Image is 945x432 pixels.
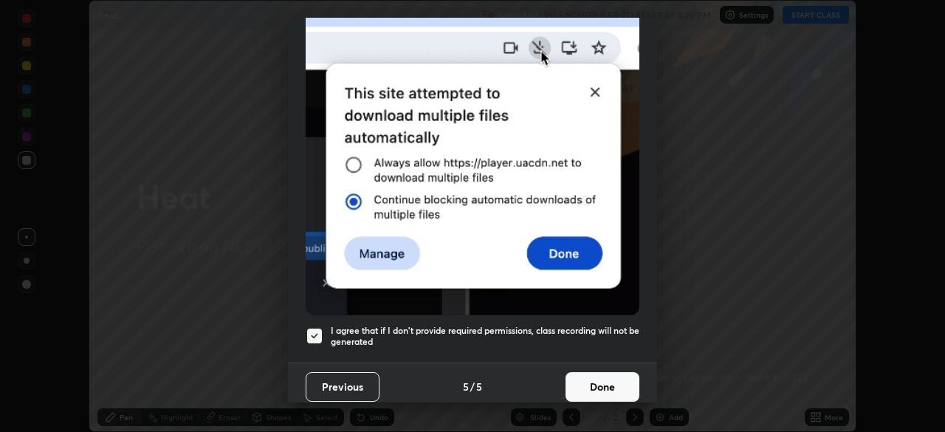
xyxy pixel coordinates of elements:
h4: / [470,379,475,394]
button: Previous [306,372,379,402]
h4: 5 [463,379,469,394]
h4: 5 [476,379,482,394]
h5: I agree that if I don't provide required permissions, class recording will not be generated [331,325,639,348]
button: Done [566,372,639,402]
